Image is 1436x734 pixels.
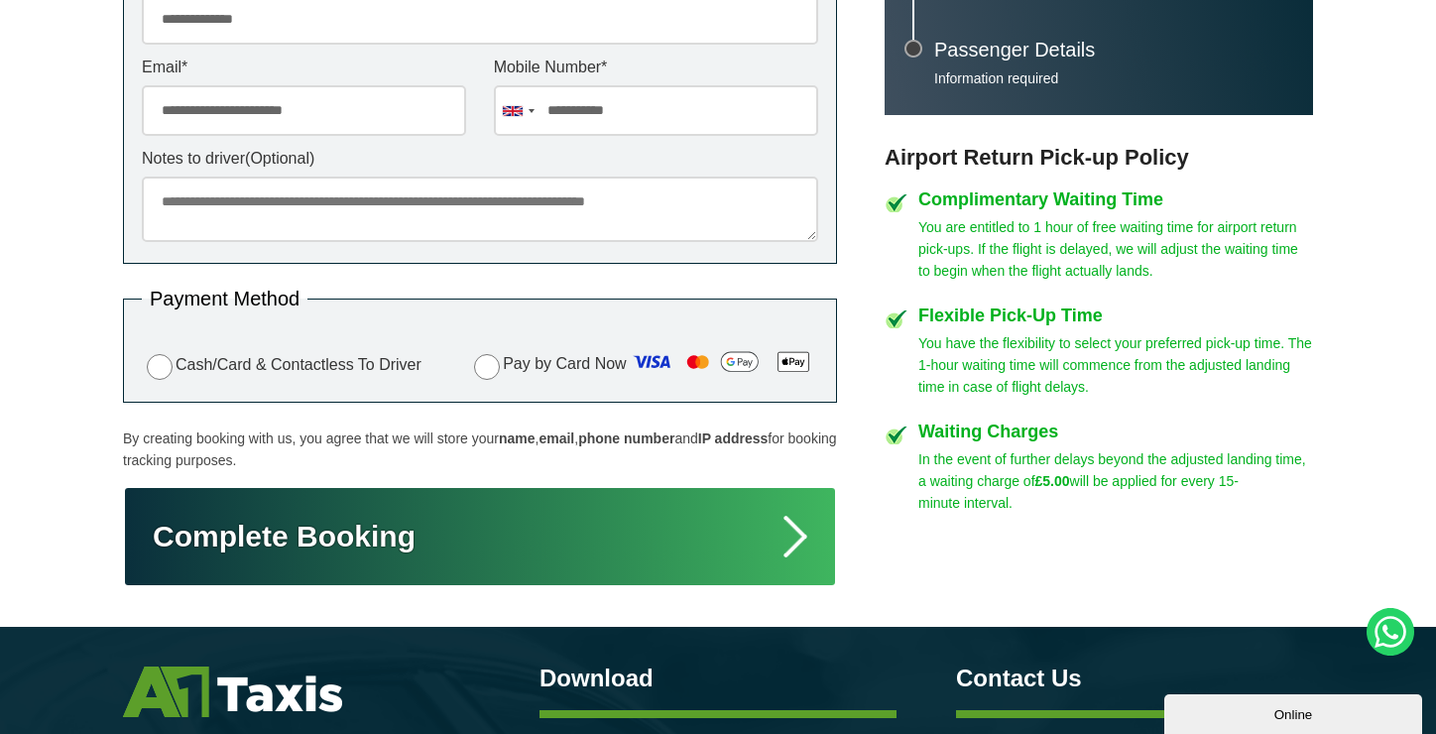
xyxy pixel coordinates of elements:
h3: Passenger Details [934,40,1293,60]
img: A1 Taxis St Albans [123,667,342,717]
strong: IP address [698,430,769,446]
label: Pay by Card Now [469,346,818,384]
strong: £5.00 [1035,473,1070,489]
strong: phone number [578,430,674,446]
strong: email [538,430,574,446]
h4: Flexible Pick-Up Time [918,306,1313,324]
h3: Contact Us [956,667,1313,690]
legend: Payment Method [142,289,307,308]
h3: Download [539,667,897,690]
input: Pay by Card Now [474,354,500,380]
div: United Kingdom: +44 [495,86,540,135]
input: Cash/Card & Contactless To Driver [147,354,173,380]
strong: name [499,430,536,446]
iframe: chat widget [1164,690,1426,734]
p: You have the flexibility to select your preferred pick-up time. The 1-hour waiting time will comm... [918,332,1313,398]
button: Complete Booking [123,486,837,587]
h4: Waiting Charges [918,423,1313,440]
label: Cash/Card & Contactless To Driver [142,351,421,380]
label: Email [142,60,466,75]
p: In the event of further delays beyond the adjusted landing time, a waiting charge of will be appl... [918,448,1313,514]
h4: Complimentary Waiting Time [918,190,1313,208]
p: Information required [934,69,1293,87]
p: By creating booking with us, you agree that we will store your , , and for booking tracking purpo... [123,428,837,471]
label: Mobile Number [494,60,818,75]
span: (Optional) [245,150,314,167]
label: Notes to driver [142,151,818,167]
p: You are entitled to 1 hour of free waiting time for airport return pick-ups. If the flight is del... [918,216,1313,282]
h3: Airport Return Pick-up Policy [885,145,1313,171]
